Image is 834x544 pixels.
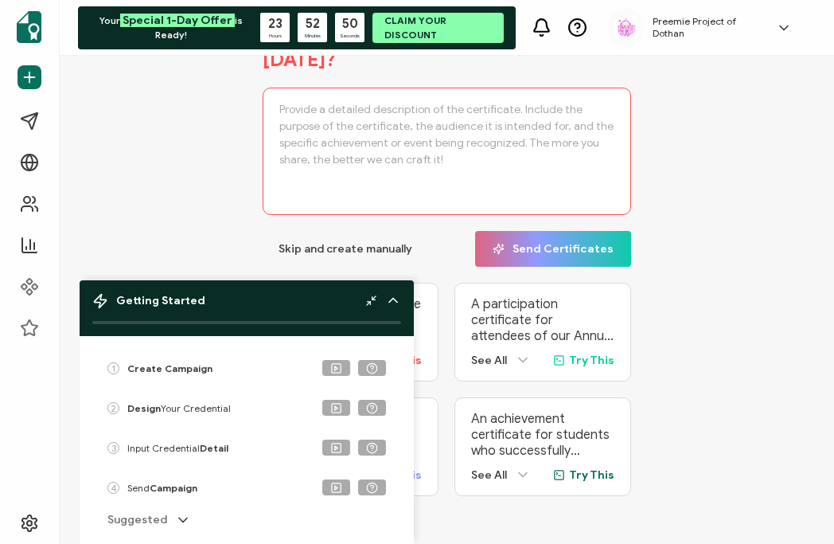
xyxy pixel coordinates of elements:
span: Hours [269,32,282,40]
span: 23 [268,16,283,32]
div: 4 [107,482,119,494]
b: Create Campaign [127,362,212,374]
span: Special 1-Day Offer [120,14,235,27]
span: Seconds [340,32,360,40]
div: Claim Your Discount [372,13,504,43]
span: Minutes [305,32,321,40]
b: Detail [200,442,228,454]
b: Design [127,402,161,414]
span: Input Credential [127,442,228,454]
span: Suggested [107,511,167,528]
div: 2 [107,402,119,414]
p: Your is Ready! [90,14,252,42]
img: ebdb48b3-a829-49e1-bd18-3d71427c402a [615,17,637,38]
span: Getting Started [116,294,205,307]
span: 52 [306,16,320,32]
p: A participation certificate for attendees of our Annual AI & Machine Learning Summit, which broug... [471,296,614,344]
iframe: Chat Widget [754,468,834,544]
span: Send Certificates [493,243,614,255]
h5: Preemie Project of Dothan [653,16,760,39]
span: Skip and create manually [279,244,412,255]
span: Try This [569,468,614,482]
span: Your Credential [127,402,231,414]
span: Send [127,482,197,494]
b: Campaign [150,482,197,494]
div: 3 [107,442,119,454]
button: Skip and create manually [263,231,428,267]
img: sertifier-logomark-colored.svg [17,11,41,43]
div: 1 [107,362,119,374]
span: See All [471,468,507,482]
button: Send Certificates [475,231,631,267]
span: 50 [342,16,358,32]
span: Try This [569,354,614,367]
span: See All [471,354,507,367]
p: An achievement certificate for students who successfully developed and launched a fully functiona... [471,411,614,459]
